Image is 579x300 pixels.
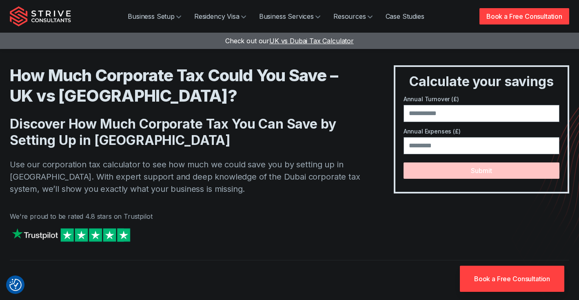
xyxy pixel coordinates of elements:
[327,8,379,24] a: Resources
[10,116,361,149] h2: Discover How Much Corporate Tax You Can Save by Setting Up in [GEOGRAPHIC_DATA]
[379,8,431,24] a: Case Studies
[404,162,559,179] button: Submit
[399,73,564,90] h3: Calculate your savings
[225,37,354,45] a: Check out ourUK vs Dubai Tax Calculator
[404,127,559,136] label: Annual Expenses (£)
[404,95,559,103] label: Annual Turnover (£)
[121,8,188,24] a: Business Setup
[10,226,132,244] img: Strive on Trustpilot
[460,266,564,292] a: Book a Free Consultation
[10,65,361,106] h1: How Much Corporate Tax Could You Save – UK vs [GEOGRAPHIC_DATA]?
[253,8,327,24] a: Business Services
[10,211,361,221] p: We're proud to be rated 4.8 stars on Trustpilot
[9,279,22,291] img: Revisit consent button
[10,158,361,195] p: Use our corporation tax calculator to see how much we could save you by setting up in [GEOGRAPHIC...
[9,279,22,291] button: Consent Preferences
[269,37,354,45] span: UK vs Dubai Tax Calculator
[479,8,569,24] a: Book a Free Consultation
[10,6,71,27] img: Strive Consultants
[188,8,253,24] a: Residency Visa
